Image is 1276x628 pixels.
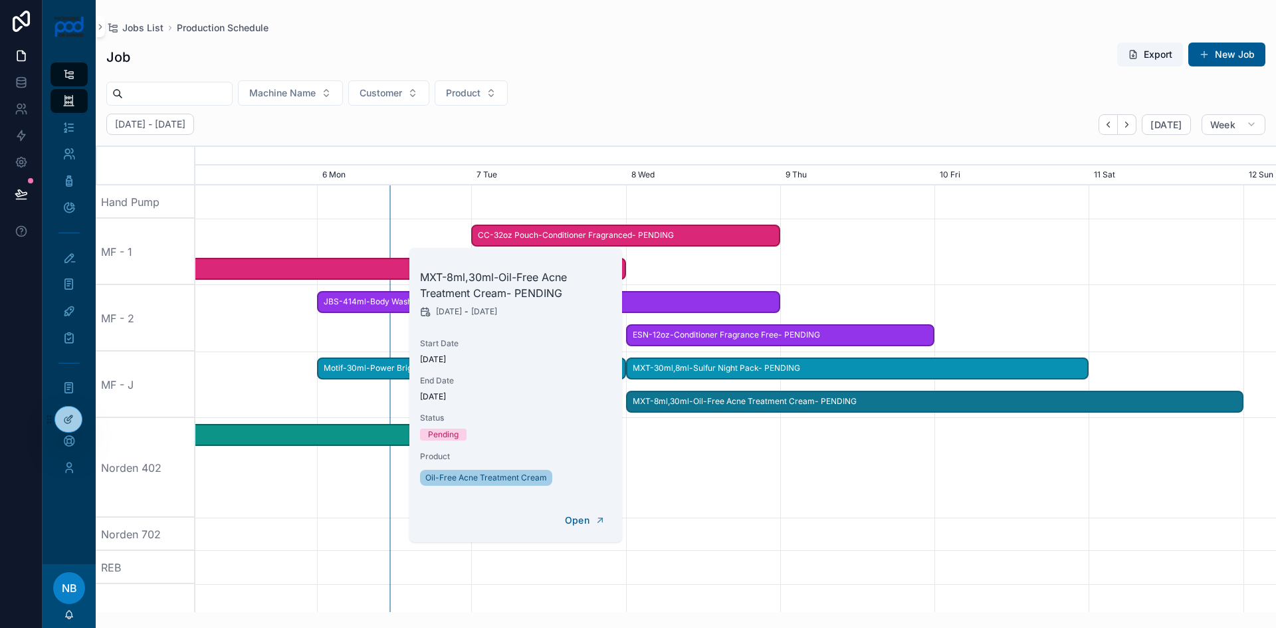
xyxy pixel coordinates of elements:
span: End Date [420,375,611,386]
span: MXT-8ml,30ml-Oil-Free Acne Treatment Cream- PENDING [627,391,1242,413]
div: 6 Mon [317,165,471,185]
div: ESN-12oz-Conditioner Fragrance Free- PENDING [626,324,935,346]
span: [DATE] [1150,119,1182,131]
span: CC-32oz Pouch-Conditioner Fragranced- PENDING [473,225,779,247]
span: Week [1210,119,1235,131]
div: Pending [428,429,459,441]
span: Motif-30ml-Power Brightening Serum- IN_PROCESS [318,358,625,379]
div: 7 Tue [471,165,625,185]
span: Open [565,514,589,526]
div: Norden 402 [96,418,195,518]
a: Production Schedule [177,21,268,35]
span: [DATE] [420,391,611,402]
span: Start Date [420,338,611,349]
button: Open [556,510,614,532]
a: Oil-Free Acne Treatment Cream [420,470,552,486]
div: MF - 1 [96,219,195,285]
span: NB [62,580,77,596]
div: Hand Pump [96,185,195,219]
button: [DATE] [1142,114,1190,136]
div: 10 Fri [934,165,1089,185]
span: Status [420,413,611,423]
span: [DATE] [436,306,462,317]
button: Export [1117,43,1183,66]
span: Oil-Free Acne Treatment Cream [425,472,547,483]
h2: MXT-8ml,30ml-Oil-Free Acne Treatment Cream- PENDING [420,269,611,301]
button: Select Button [348,80,429,106]
img: App logo [54,16,85,37]
span: [DATE] [420,354,611,365]
div: MF - J [96,352,195,418]
span: [DATE] [471,306,497,317]
div: 9 Thu [780,165,934,185]
div: MXT-30ml,8ml-Sulfur Night Pack- PENDING [626,358,1089,379]
div: MF - 2 [96,285,195,352]
span: Machine Name [249,86,316,100]
h2: [DATE] - [DATE] [115,118,185,131]
div: Motif-30ml-Power Brightening Serum- IN_PROCESS [317,358,626,379]
span: Jobs List [122,21,163,35]
button: Select Button [435,80,508,106]
div: MXT-8ml,30ml-Oil-Free Acne Treatment Cream- PENDING [626,391,1243,413]
div: 5 Sun [163,165,317,185]
button: Week [1202,114,1265,136]
div: REB [96,551,195,584]
button: Select Button [238,80,343,106]
button: New Job [1188,43,1265,66]
h1: Job [106,48,130,66]
span: ESN-12oz-Conditioner Fragrance Free- PENDING [627,324,934,346]
span: JBS-414ml-Body Wash- PENDING [318,291,779,313]
span: Product [420,451,611,462]
div: 11 Sat [1089,165,1243,185]
div: Norden 702 [96,518,195,551]
span: MXT-30ml,8ml-Sulfur Night Pack- PENDING [627,358,1088,379]
div: JBS-414ml-Body Wash- PENDING [317,291,780,313]
div: scrollable content [43,53,96,497]
a: Jobs List [106,21,163,35]
div: 8 Wed [626,165,780,185]
span: Product [446,86,480,100]
div: CC-32oz Pouch-Conditioner Fragranced- PENDING [471,225,780,247]
span: - [465,306,469,317]
span: Customer [360,86,402,100]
